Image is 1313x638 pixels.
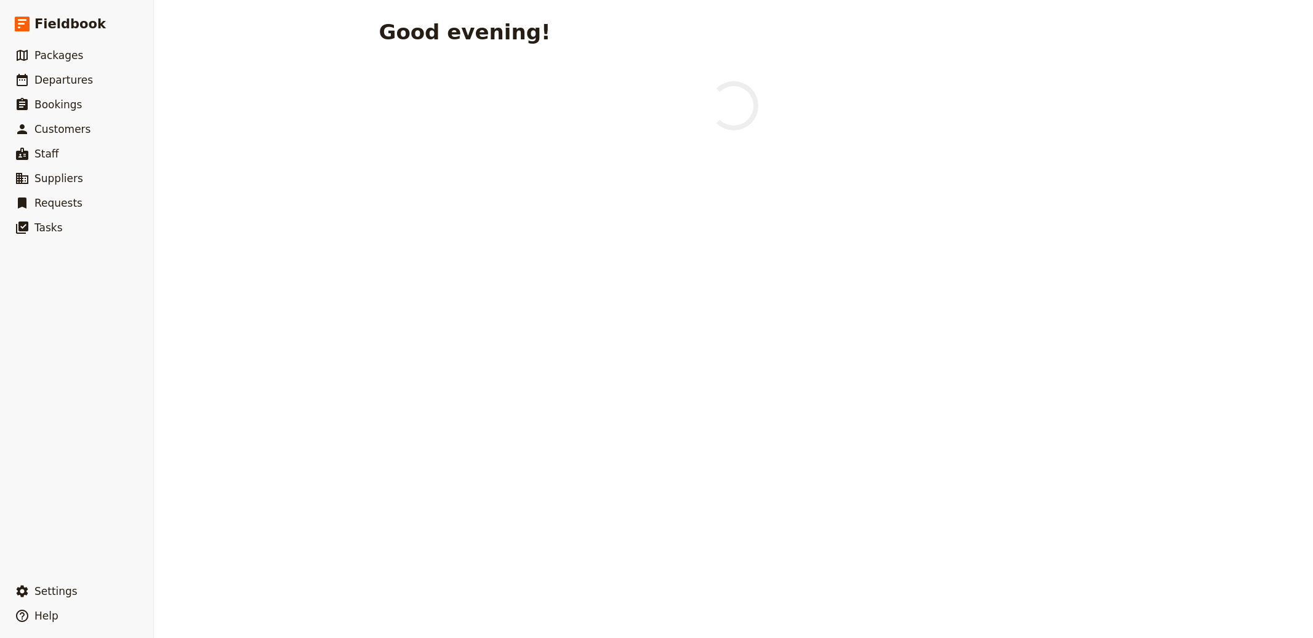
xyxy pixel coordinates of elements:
span: Suppliers [34,172,83,185]
span: Tasks [34,221,63,234]
span: Staff [34,148,59,160]
h1: Good evening! [379,20,551,44]
span: Customers [34,123,90,135]
span: Packages [34,49,83,62]
span: Fieldbook [34,15,106,33]
span: Help [34,610,58,622]
span: Bookings [34,98,82,111]
span: Settings [34,585,78,597]
span: Requests [34,197,82,209]
span: Departures [34,74,93,86]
